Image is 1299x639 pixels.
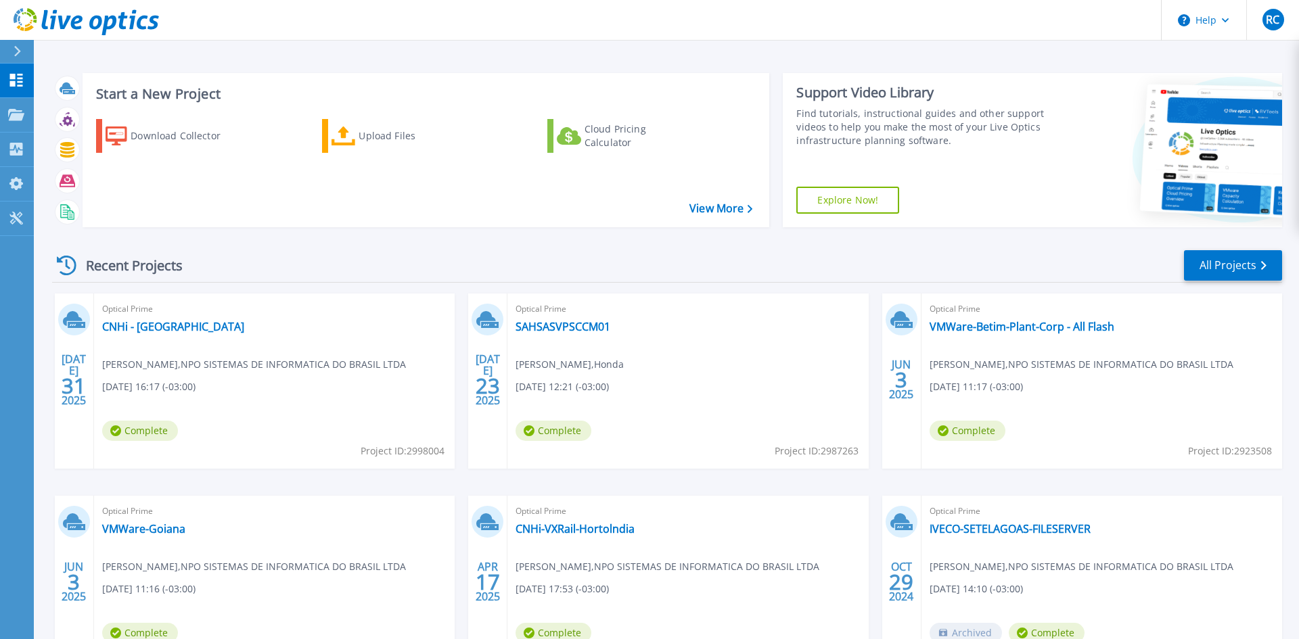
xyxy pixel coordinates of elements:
[796,107,1051,147] div: Find tutorials, instructional guides and other support videos to help you make the most of your L...
[516,320,610,333] a: SAHSASVPSCCM01
[361,444,445,458] span: Project ID: 2998004
[516,302,860,316] span: Optical Prime
[1266,14,1279,25] span: RC
[930,504,1274,519] span: Optical Prime
[1184,250,1282,281] a: All Projects
[930,522,1091,536] a: IVECO-SETELAGOAS-FILESERVER
[476,380,500,392] span: 23
[888,355,914,404] div: JUN 2025
[102,559,406,574] span: [PERSON_NAME] , NPO SISTEMAS DE INFORMATICA DO BRASIL LTDA
[102,320,244,333] a: CNHi - [GEOGRAPHIC_DATA]
[102,379,196,394] span: [DATE] 16:17 (-03:00)
[547,119,698,153] a: Cloud Pricing Calculator
[68,576,80,588] span: 3
[775,444,859,458] span: Project ID: 2987263
[888,557,914,607] div: OCT 2024
[475,355,501,404] div: [DATE] 2025
[930,357,1233,372] span: [PERSON_NAME] , NPO SISTEMAS DE INFORMATICA DO BRASIL LTDA
[516,559,819,574] span: [PERSON_NAME] , NPO SISTEMAS DE INFORMATICA DO BRASIL LTDA
[889,576,913,588] span: 29
[102,582,196,596] span: [DATE] 11:16 (-03:00)
[475,557,501,607] div: APR 2025
[585,122,693,149] div: Cloud Pricing Calculator
[96,119,247,153] a: Download Collector
[1188,444,1272,458] span: Project ID: 2923508
[102,522,185,536] a: VMWare-Goiana
[62,380,86,392] span: 31
[322,119,473,153] a: Upload Files
[516,421,591,441] span: Complete
[930,320,1114,333] a: VMWare-Betim-Plant-Corp - All Flash
[516,357,624,372] span: [PERSON_NAME] , Honda
[96,87,752,101] h3: Start a New Project
[930,582,1023,596] span: [DATE] 14:10 (-03:00)
[516,379,609,394] span: [DATE] 12:21 (-03:00)
[930,559,1233,574] span: [PERSON_NAME] , NPO SISTEMAS DE INFORMATICA DO BRASIL LTDA
[102,357,406,372] span: [PERSON_NAME] , NPO SISTEMAS DE INFORMATICA DO BRASIL LTDA
[131,122,239,149] div: Download Collector
[796,187,899,214] a: Explore Now!
[930,421,1005,441] span: Complete
[796,84,1051,101] div: Support Video Library
[61,355,87,404] div: [DATE] 2025
[930,379,1023,394] span: [DATE] 11:17 (-03:00)
[61,557,87,607] div: JUN 2025
[516,582,609,596] span: [DATE] 17:53 (-03:00)
[930,302,1274,316] span: Optical Prime
[359,122,467,149] div: Upload Files
[102,302,447,316] span: Optical Prime
[476,576,500,588] span: 17
[895,374,907,385] span: 3
[102,504,447,519] span: Optical Prime
[516,504,860,519] span: Optical Prime
[102,421,178,441] span: Complete
[52,249,201,282] div: Recent Projects
[689,202,752,215] a: View More
[516,522,635,536] a: CNHi-VXRail-Hortolndia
